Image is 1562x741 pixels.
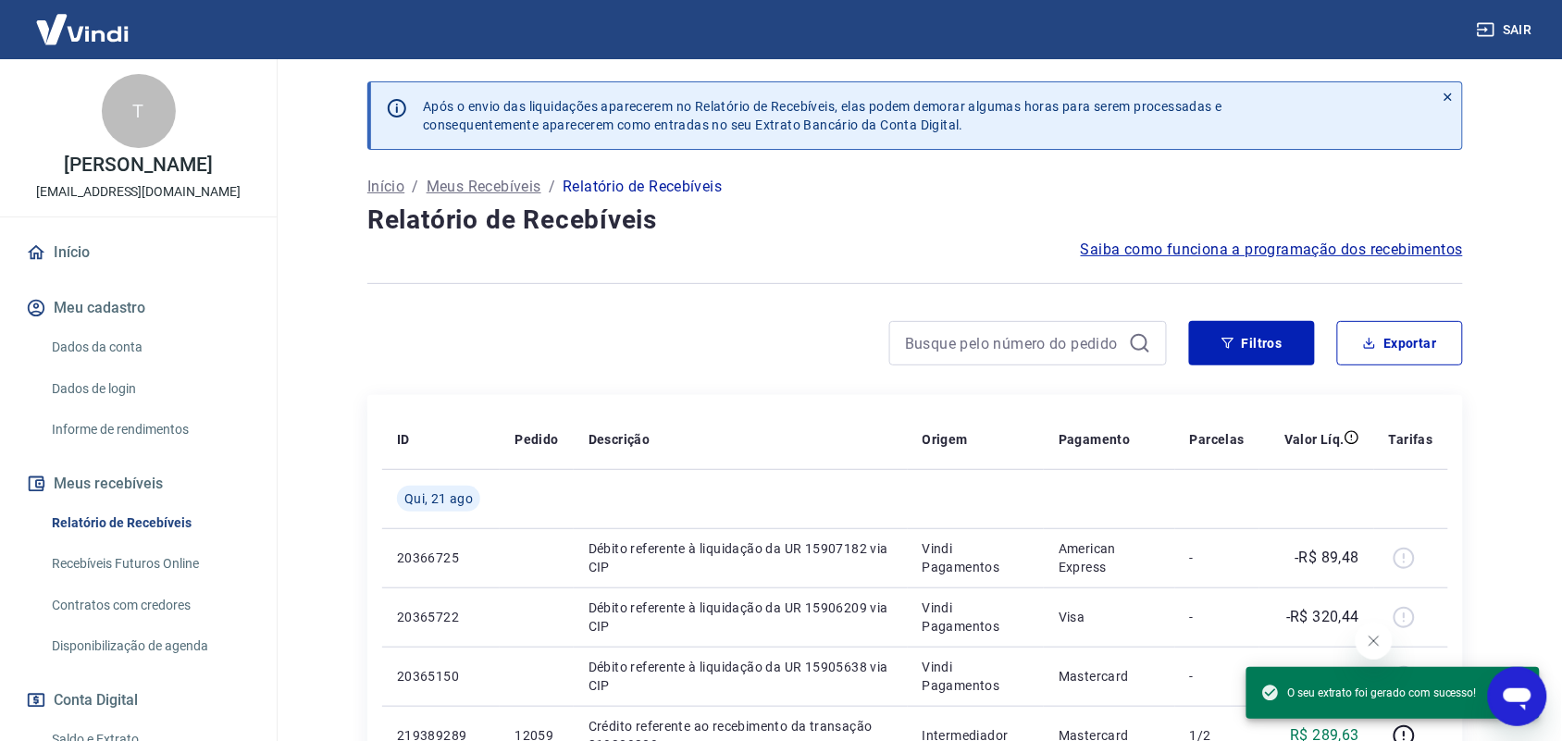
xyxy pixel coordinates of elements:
iframe: Fechar mensagem [1356,623,1393,660]
input: Busque pelo número do pedido [905,329,1122,357]
a: Dados de login [44,370,254,408]
a: Meus Recebíveis [427,176,541,198]
p: - [1190,667,1245,685]
p: Vindi Pagamentos [923,658,1029,695]
p: -R$ 89,48 [1295,547,1360,569]
p: Valor Líq. [1284,430,1345,449]
a: Recebíveis Futuros Online [44,545,254,583]
button: Sair [1473,13,1540,47]
p: - [1190,549,1245,567]
p: [EMAIL_ADDRESS][DOMAIN_NAME] [36,182,241,202]
button: Filtros [1189,321,1315,365]
p: Origem [923,430,968,449]
h4: Relatório de Recebíveis [367,202,1463,239]
p: Mastercard [1059,667,1160,685]
a: Início [367,176,404,198]
p: Pagamento [1059,430,1131,449]
p: -R$ 430,41 [1286,665,1359,687]
span: O seu extrato foi gerado com sucesso! [1261,684,1477,702]
p: Débito referente à liquidação da UR 15907182 via CIP [589,539,893,576]
p: Relatório de Recebíveis [563,176,722,198]
button: Conta Digital [22,680,254,721]
p: [PERSON_NAME] [64,155,212,175]
button: Meus recebíveis [22,463,254,504]
p: 20365722 [397,608,485,626]
p: / [412,176,418,198]
p: Parcelas [1190,430,1245,449]
p: -R$ 320,44 [1286,606,1359,628]
a: Dados da conta [44,328,254,366]
span: Qui, 21 ago [404,489,473,508]
p: Após o envio das liquidações aparecerem no Relatório de Recebíveis, elas podem demorar algumas ho... [423,97,1222,134]
iframe: Botão para abrir a janela de mensagens [1488,667,1547,726]
span: Olá! Precisa de ajuda? [11,13,155,28]
p: Visa [1059,608,1160,626]
p: Débito referente à liquidação da UR 15905638 via CIP [589,658,893,695]
p: Vindi Pagamentos [923,539,1029,576]
p: 20365150 [397,667,485,685]
p: Tarifas [1389,430,1433,449]
a: Informe de rendimentos [44,411,254,449]
div: T [102,74,176,148]
a: Disponibilização de agenda [44,627,254,665]
p: Pedido [514,430,558,449]
a: Saiba como funciona a programação dos recebimentos [1081,239,1463,261]
p: - [1190,608,1245,626]
p: / [549,176,555,198]
button: Meu cadastro [22,288,254,328]
p: Débito referente à liquidação da UR 15906209 via CIP [589,599,893,636]
img: Vindi [22,1,143,57]
p: 20366725 [397,549,485,567]
p: American Express [1059,539,1160,576]
a: Contratos com credores [44,587,254,624]
p: Descrição [589,430,651,449]
a: Início [22,232,254,273]
button: Exportar [1337,321,1463,365]
p: Vindi Pagamentos [923,599,1029,636]
p: ID [397,430,410,449]
a: Relatório de Recebíveis [44,504,254,542]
